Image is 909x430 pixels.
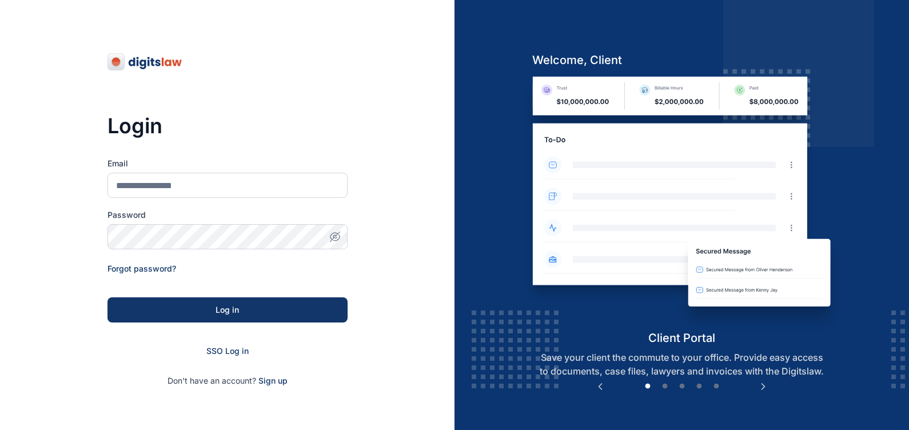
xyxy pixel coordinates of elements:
[711,381,722,392] button: 5
[523,330,840,346] h5: client portal
[206,346,249,356] a: SSO Log in
[523,77,840,330] img: client-portal
[595,381,606,392] button: Previous
[693,381,705,392] button: 4
[126,304,329,316] div: Log in
[107,375,348,387] p: Don't have an account?
[258,376,288,385] a: Sign up
[107,114,348,137] h3: Login
[659,381,671,392] button: 2
[757,381,769,392] button: Next
[107,158,348,169] label: Email
[523,52,840,68] h5: welcome, client
[523,351,840,378] p: Save your client the commute to your office. Provide easy access to documents, case files, lawyer...
[107,209,348,221] label: Password
[107,53,183,71] img: digitslaw-logo
[258,375,288,387] span: Sign up
[107,297,348,322] button: Log in
[676,381,688,392] button: 3
[642,381,653,392] button: 1
[107,264,176,273] a: Forgot password?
